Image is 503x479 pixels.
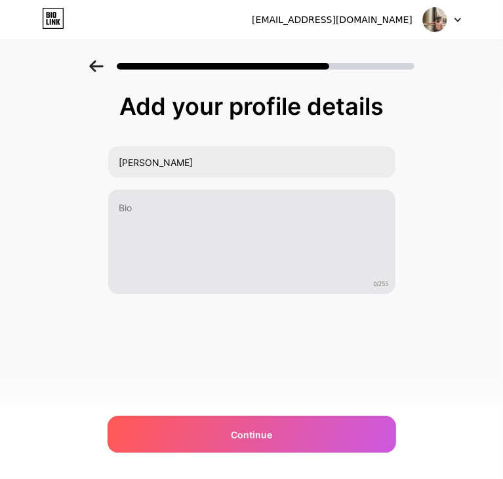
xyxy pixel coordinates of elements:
input: Your name [108,146,395,178]
img: saikishore [422,7,447,32]
span: Continue [231,428,272,442]
div: [EMAIL_ADDRESS][DOMAIN_NAME] [252,13,412,27]
span: 0/255 [373,281,388,289]
div: Add your profile details [114,93,390,119]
